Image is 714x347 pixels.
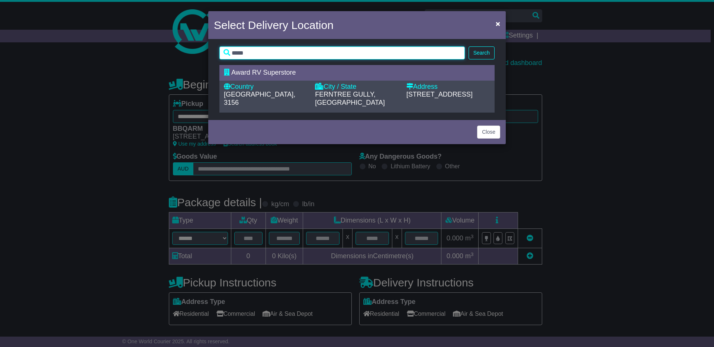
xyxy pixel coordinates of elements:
span: FERNTREE GULLY, [GEOGRAPHIC_DATA] [315,91,385,106]
button: Close [477,126,500,139]
span: [GEOGRAPHIC_DATA], 3156 [224,91,295,106]
button: Close [492,16,504,31]
span: Award RV Superstore [231,69,296,76]
div: Address [406,83,490,91]
div: Country [224,83,308,91]
h4: Select Delivery Location [214,17,334,33]
span: × [496,19,500,28]
button: Search [469,46,495,59]
span: [STREET_ADDRESS] [406,91,473,98]
div: City / State [315,83,399,91]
